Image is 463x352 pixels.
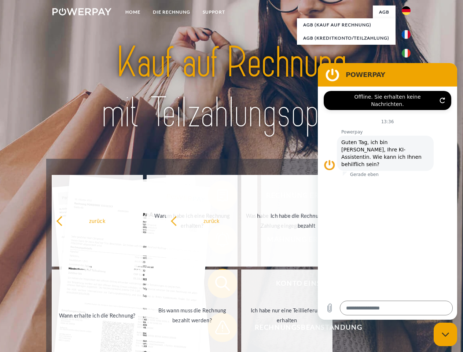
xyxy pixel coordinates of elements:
a: agb [373,5,396,19]
a: SUPPORT [196,5,231,19]
div: Ich habe die Rechnung bereits bezahlt [265,211,348,231]
div: zurück [170,216,253,225]
div: Wann erhalte ich die Rechnung? [56,310,139,320]
img: de [402,6,411,15]
img: it [402,49,411,58]
div: zurück [56,216,139,225]
div: Bis wann muss die Rechnung bezahlt werden? [151,305,234,325]
a: AGB (Kauf auf Rechnung) [297,18,396,32]
iframe: Messaging-Fenster [318,63,457,320]
img: title-powerpay_de.svg [70,35,393,140]
iframe: Schaltfläche zum Öffnen des Messaging-Fensters; Konversation läuft [434,323,457,346]
img: fr [402,30,411,39]
a: AGB (Kreditkonto/Teilzahlung) [297,32,396,45]
div: Warum habe ich eine Rechnung erhalten? [151,211,234,231]
div: Ich habe nur eine Teillieferung erhalten [246,305,328,325]
a: DIE RECHNUNG [147,5,196,19]
img: logo-powerpay-white.svg [52,8,111,15]
a: Home [119,5,147,19]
